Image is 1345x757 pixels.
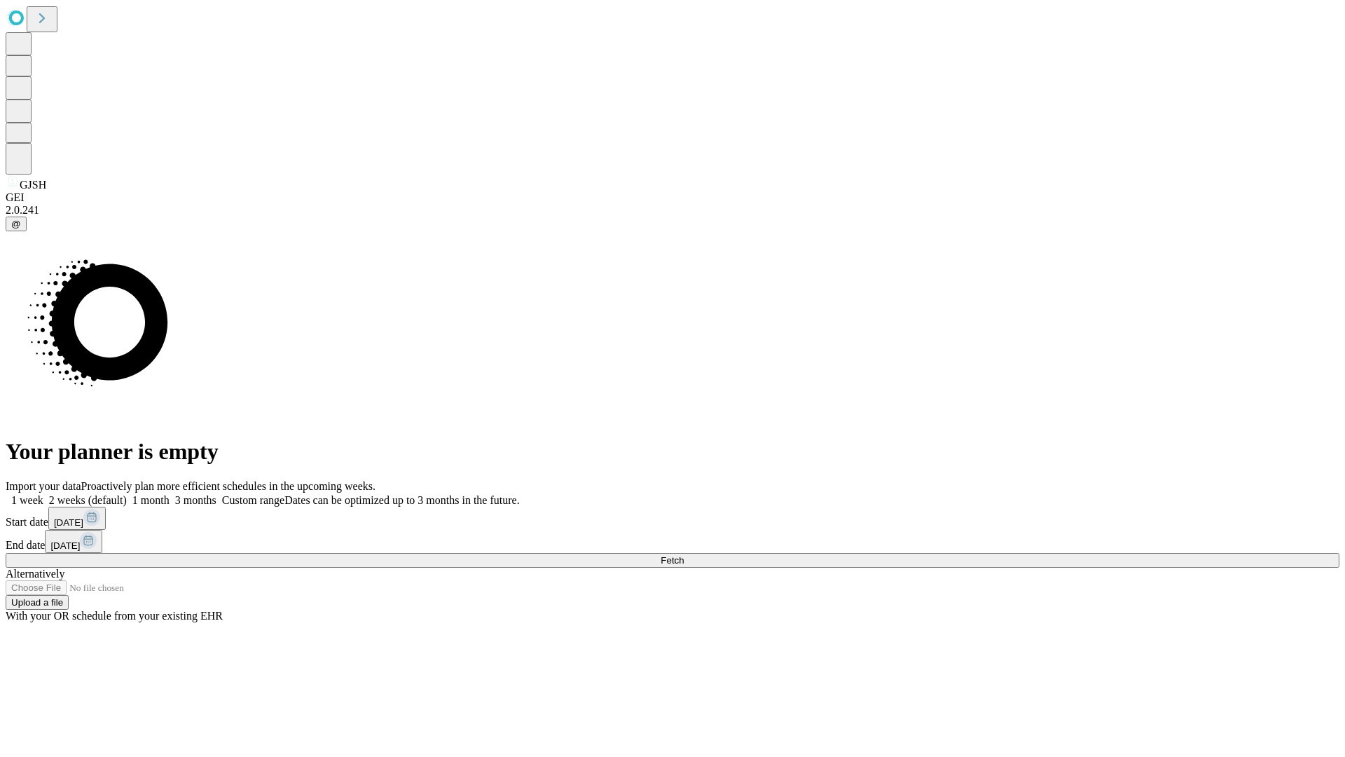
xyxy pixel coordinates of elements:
span: With your OR schedule from your existing EHR [6,610,223,622]
button: @ [6,217,27,231]
button: [DATE] [45,530,102,553]
span: Proactively plan more efficient schedules in the upcoming weeks. [81,480,375,492]
span: Alternatively [6,568,64,580]
button: [DATE] [48,507,106,530]
div: GEI [6,191,1339,204]
span: 2 weeks (default) [49,494,127,506]
div: Start date [6,507,1339,530]
span: GJSH [20,179,46,191]
button: Fetch [6,553,1339,568]
span: 1 week [11,494,43,506]
span: 1 month [132,494,170,506]
div: End date [6,530,1339,553]
span: Custom range [222,494,284,506]
div: 2.0.241 [6,204,1339,217]
h1: Your planner is empty [6,439,1339,465]
span: @ [11,219,21,229]
span: [DATE] [54,517,83,528]
span: 3 months [175,494,216,506]
span: Fetch [661,555,684,566]
span: Import your data [6,480,81,492]
span: Dates can be optimized up to 3 months in the future. [284,494,519,506]
span: [DATE] [50,540,80,551]
button: Upload a file [6,595,69,610]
